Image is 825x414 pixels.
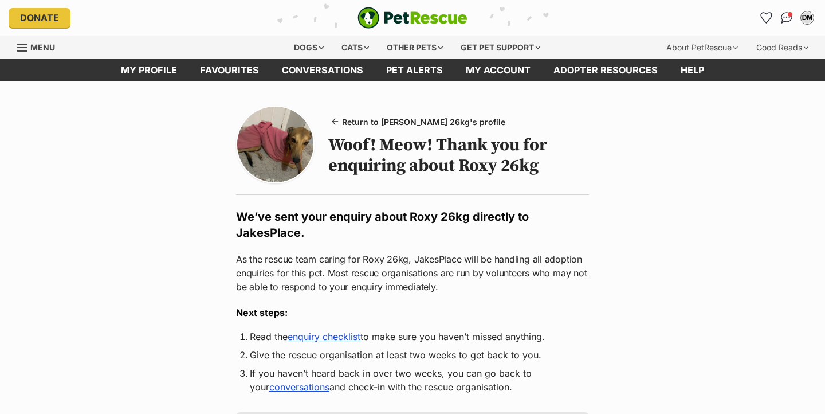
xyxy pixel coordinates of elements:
h2: We’ve sent your enquiry about Roxy 26kg directly to JakesPlace. [236,209,589,241]
a: Donate [9,8,70,28]
a: Adopter resources [542,59,669,81]
div: Dogs [286,36,332,59]
span: Menu [30,42,55,52]
a: My profile [109,59,188,81]
div: Other pets [379,36,451,59]
h1: Woof! Meow! Thank you for enquiring about Roxy 26kg [328,135,589,176]
a: PetRescue [357,7,467,29]
div: Get pet support [453,36,548,59]
a: My account [454,59,542,81]
img: logo-e224e6f780fb5917bec1dbf3a21bbac754714ae5b6737aabdf751b685950b380.svg [357,7,467,29]
div: Cats [333,36,377,59]
ul: Account quick links [757,9,816,27]
img: chat-41dd97257d64d25036548639549fe6c8038ab92f7586957e7f3b1b290dea8141.svg [781,12,793,24]
div: About PetRescue [658,36,746,59]
a: Return to [PERSON_NAME] 26kg's profile [328,114,510,130]
li: Give the rescue organisation at least two weeks to get back to you. [250,348,575,362]
span: Return to [PERSON_NAME] 26kg's profile [342,116,505,128]
a: Menu [17,36,63,57]
a: Favourites [757,9,775,27]
li: Read the to make sure you haven’t missed anything. [250,330,575,343]
a: Pet alerts [375,59,454,81]
img: Photo of Roxy 26kg [237,107,313,183]
p: As the rescue team caring for Roxy 26kg, JakesPlace will be handling all adoption enquiries for t... [236,252,589,294]
li: If you haven’t heard back in over two weeks, you can go back to your and check-in with the rescue... [250,366,575,394]
div: DM [802,12,813,24]
a: Favourites [188,59,270,81]
h3: Next steps: [236,306,589,319]
div: Good Reads [748,36,816,59]
a: enquiry checklist [288,331,360,342]
a: Help [669,59,716,81]
a: conversations [269,381,329,393]
button: My account [798,9,816,27]
a: conversations [270,59,375,81]
a: Conversations [777,9,796,27]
